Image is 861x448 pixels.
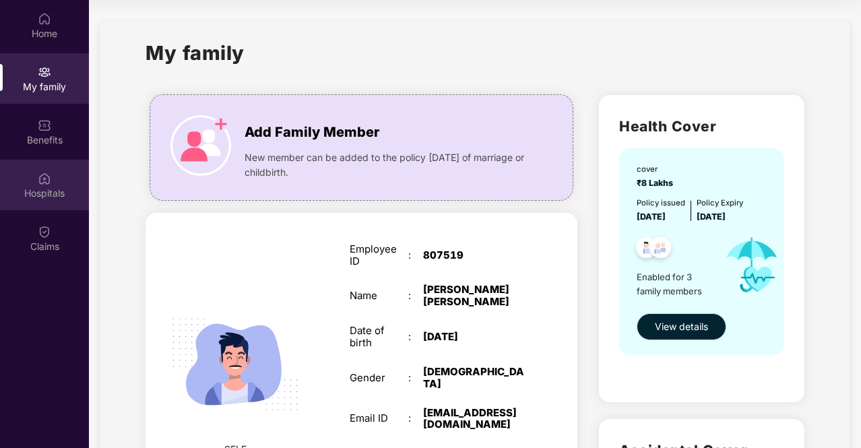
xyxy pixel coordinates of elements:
[637,313,726,340] button: View details
[350,412,408,424] div: Email ID
[245,122,379,143] span: Add Family Member
[408,331,423,343] div: :
[38,65,51,79] img: svg+xml;base64,PHN2ZyB3aWR0aD0iMjAiIGhlaWdodD0iMjAiIHZpZXdCb3g9IjAgMCAyMCAyMCIgZmlsbD0ibm9uZSIgeG...
[350,325,408,349] div: Date of birth
[408,249,423,261] div: :
[38,119,51,132] img: svg+xml;base64,PHN2ZyBpZD0iQmVuZWZpdHMiIHhtbG5zPSJodHRwOi8vd3d3LnczLm9yZy8yMDAwL3N2ZyIgd2lkdGg9Ij...
[655,319,708,334] span: View details
[637,270,714,298] span: Enabled for 3 family members
[697,212,726,222] span: [DATE]
[146,38,245,68] h1: My family
[245,150,531,180] span: New member can be added to the policy [DATE] of marriage or childbirth.
[423,249,525,261] div: 807519
[644,233,677,266] img: svg+xml;base64,PHN2ZyB4bWxucz0iaHR0cDovL3d3dy53My5vcmcvMjAwMC9zdmciIHdpZHRoPSI0OC45NDMiIGhlaWdodD...
[423,284,525,308] div: [PERSON_NAME] [PERSON_NAME]
[170,115,231,176] img: icon
[423,407,525,431] div: [EMAIL_ADDRESS][DOMAIN_NAME]
[408,412,423,424] div: :
[408,372,423,384] div: :
[157,286,313,442] img: svg+xml;base64,PHN2ZyB4bWxucz0iaHR0cDovL3d3dy53My5vcmcvMjAwMC9zdmciIHdpZHRoPSIyMjQiIGhlaWdodD0iMT...
[408,290,423,302] div: :
[714,224,790,307] img: icon
[619,115,784,137] h2: Health Cover
[350,290,408,302] div: Name
[423,366,525,390] div: [DEMOGRAPHIC_DATA]
[350,243,408,267] div: Employee ID
[637,212,666,222] span: [DATE]
[423,331,525,343] div: [DATE]
[350,372,408,384] div: Gender
[637,178,677,188] span: ₹8 Lakhs
[637,197,685,209] div: Policy issued
[637,163,677,175] div: cover
[38,172,51,185] img: svg+xml;base64,PHN2ZyBpZD0iSG9zcGl0YWxzIiB4bWxucz0iaHR0cDovL3d3dy53My5vcmcvMjAwMC9zdmciIHdpZHRoPS...
[697,197,743,209] div: Policy Expiry
[38,12,51,26] img: svg+xml;base64,PHN2ZyBpZD0iSG9tZSIgeG1sbnM9Imh0dHA6Ly93d3cudzMub3JnLzIwMDAvc3ZnIiB3aWR0aD0iMjAiIG...
[630,233,663,266] img: svg+xml;base64,PHN2ZyB4bWxucz0iaHR0cDovL3d3dy53My5vcmcvMjAwMC9zdmciIHdpZHRoPSI0OC45NDMiIGhlaWdodD...
[38,225,51,238] img: svg+xml;base64,PHN2ZyBpZD0iQ2xhaW0iIHhtbG5zPSJodHRwOi8vd3d3LnczLm9yZy8yMDAwL3N2ZyIgd2lkdGg9IjIwIi...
